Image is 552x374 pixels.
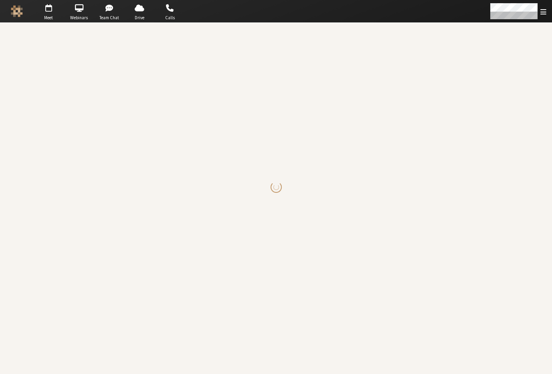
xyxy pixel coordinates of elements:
span: Webinars [65,14,93,21]
span: Team Chat [95,14,123,21]
span: Meet [34,14,63,21]
span: Calls [156,14,184,21]
img: Iotum [11,5,23,17]
span: Drive [125,14,154,21]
